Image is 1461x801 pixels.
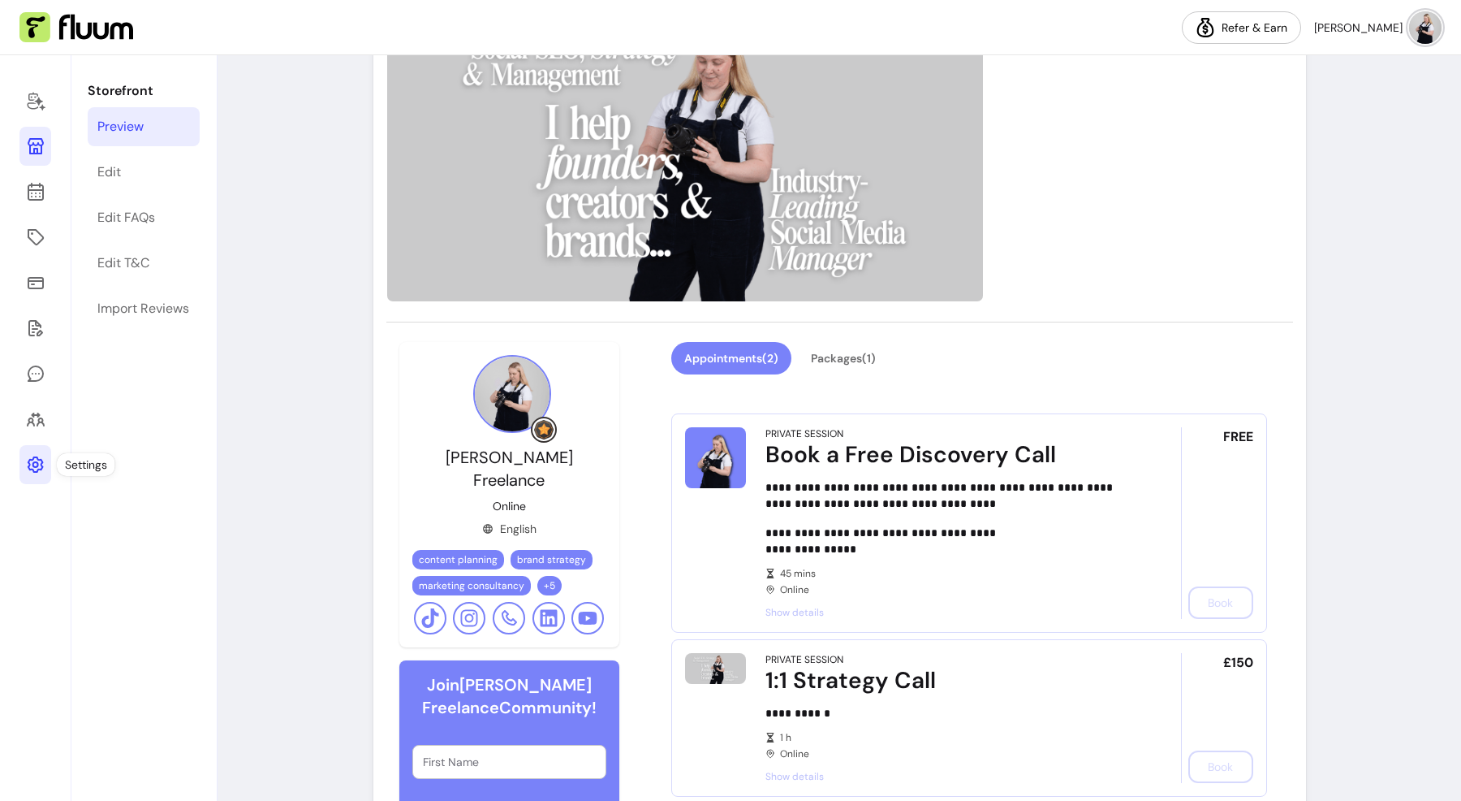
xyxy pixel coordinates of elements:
a: Sales [19,263,51,302]
img: Provider image [473,355,551,433]
span: 45 mins [780,567,1136,580]
a: My Messages [19,354,51,393]
a: Calendar [19,172,51,211]
h6: Join [PERSON_NAME] Freelance Community! [412,673,606,719]
p: Storefront [88,81,200,101]
a: Offerings [19,218,51,257]
span: marketing consultancy [419,579,524,592]
span: + 5 [541,579,558,592]
div: Import Reviews [97,299,189,318]
a: Home [19,81,51,120]
div: Edit FAQs [97,208,155,227]
div: Edit T&C [97,253,149,273]
a: Settings [19,445,51,484]
span: £150 [1223,653,1253,673]
a: Refer & Earn [1182,11,1301,44]
span: [PERSON_NAME] Freelance [446,447,573,491]
div: Private Session [765,427,843,440]
div: Edit [97,162,121,182]
span: brand strategy [517,553,586,566]
input: First Name [423,754,596,770]
span: Show details [765,606,1136,619]
div: Online [765,567,1136,596]
span: 1 h [780,731,1136,744]
div: Private Session [765,653,843,666]
button: avatar[PERSON_NAME] [1314,11,1442,44]
span: [PERSON_NAME] [1314,19,1403,36]
a: Preview [88,107,200,146]
a: Import Reviews [88,289,200,328]
img: Book a Free Discovery Call [685,427,746,488]
div: 1:1 Strategy Call [765,666,1136,695]
img: Fluum Logo [19,12,133,43]
div: Online [765,731,1136,760]
p: Online [493,498,526,514]
a: Storefront [19,127,51,166]
a: Edit T&C [88,244,200,283]
a: Edit [88,153,200,192]
div: English [482,521,537,537]
img: Grow [534,420,554,439]
img: 1:1 Strategy Call [685,653,746,684]
span: Show details [765,770,1136,783]
span: FREE [1223,427,1253,447]
div: Book a Free Discovery Call [765,440,1136,470]
span: content planning [419,553,498,566]
button: Packages(1) [798,342,889,375]
button: Appointments(2) [671,342,791,375]
div: Preview [97,117,144,136]
div: Settings [57,453,115,476]
img: avatar [1409,11,1442,44]
a: Edit FAQs [88,198,200,237]
a: Forms [19,309,51,348]
a: Clients [19,400,51,439]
